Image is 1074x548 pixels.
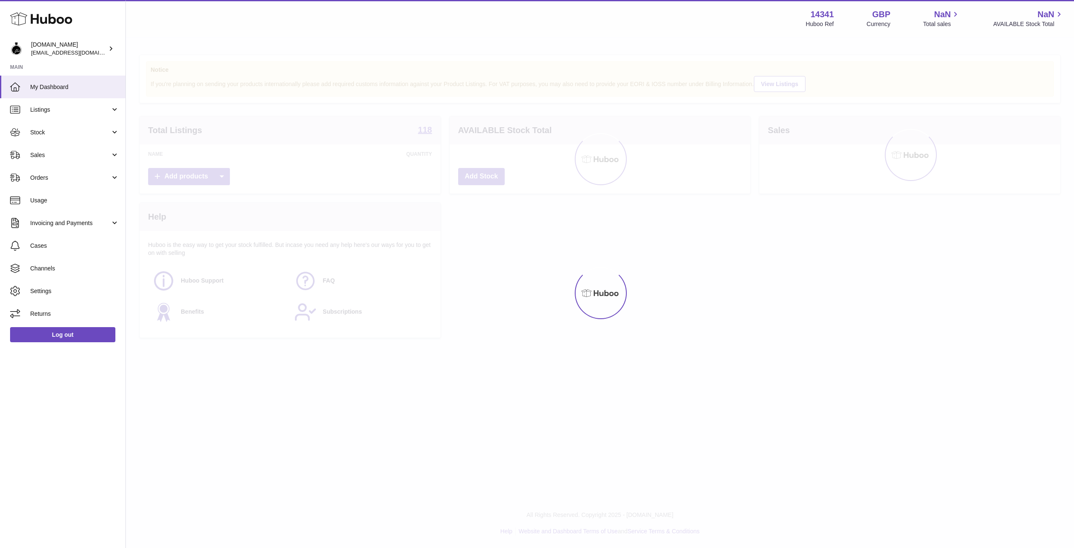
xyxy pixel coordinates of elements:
[30,287,119,295] span: Settings
[10,327,115,342] a: Log out
[923,9,960,28] a: NaN Total sales
[923,20,960,28] span: Total sales
[872,9,890,20] strong: GBP
[806,20,834,28] div: Huboo Ref
[1038,9,1054,20] span: NaN
[993,9,1064,28] a: NaN AVAILABLE Stock Total
[811,9,834,20] strong: 14341
[30,197,119,205] span: Usage
[993,20,1064,28] span: AVAILABLE Stock Total
[30,83,119,91] span: My Dashboard
[31,41,107,57] div: [DOMAIN_NAME]
[30,242,119,250] span: Cases
[867,20,891,28] div: Currency
[30,151,110,159] span: Sales
[31,49,123,56] span: [EMAIL_ADDRESS][DOMAIN_NAME]
[30,128,110,136] span: Stock
[10,42,23,55] img: theperfumesampler@gmail.com
[934,9,951,20] span: NaN
[30,265,119,273] span: Channels
[30,174,110,182] span: Orders
[30,106,110,114] span: Listings
[30,219,110,227] span: Invoicing and Payments
[30,310,119,318] span: Returns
